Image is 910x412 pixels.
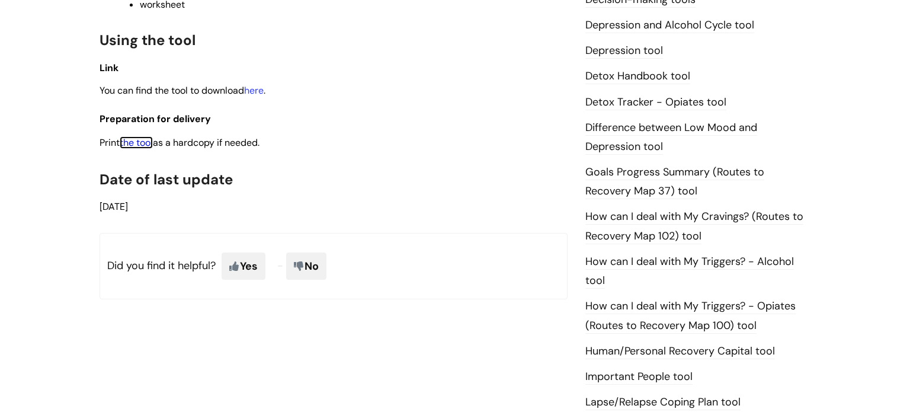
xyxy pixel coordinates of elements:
[585,95,726,110] a: Detox Tracker - Opiates tool
[222,253,265,280] span: Yes
[585,209,803,244] a: How can I deal with My Cravings? (Routes to Recovery Map 102) tool
[100,233,568,299] p: Did you find it helpful?
[100,113,211,125] span: Preparation for delivery
[585,43,663,59] a: Depression tool
[585,254,794,289] a: How can I deal with My Triggers? - Alcohol tool
[585,395,741,410] a: Lapse/Relapse Coping Plan tool
[100,170,233,189] span: Date of last update
[585,69,690,84] a: Detox Handbook tool
[244,84,264,97] a: here
[585,369,693,385] a: Important People tool
[585,120,757,155] a: Difference between Low Mood and Depression tool
[286,253,326,280] span: No
[100,84,265,97] span: You can find the tool to download .
[585,344,775,359] a: Human/Personal Recovery Capital tool
[100,200,128,213] span: [DATE]
[100,136,259,149] span: Print as a hardcopy if needed.
[585,165,764,199] a: Goals Progress Summary (Routes to Recovery Map 37) tool
[585,18,754,33] a: Depression and Alcohol Cycle tool
[100,62,118,74] span: Link
[120,136,153,149] a: the tool
[100,31,196,49] span: Using the tool
[585,299,796,333] a: How can I deal with My Triggers? - Opiates (Routes to Recovery Map 100) tool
